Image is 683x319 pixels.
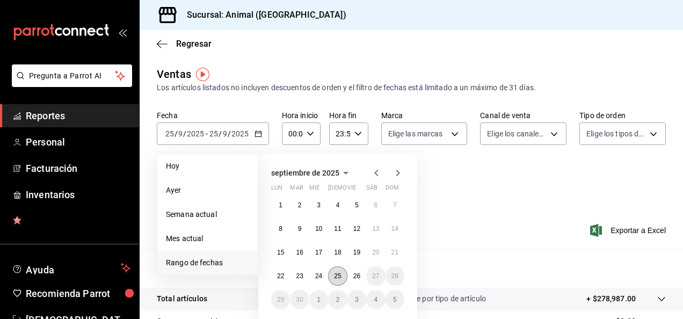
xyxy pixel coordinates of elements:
abbr: lunes [271,184,282,195]
button: 19 de septiembre de 2025 [347,243,366,262]
span: Elige los canales de venta [487,128,547,139]
span: Rango de fechas [166,257,249,269]
span: Regresar [176,39,212,49]
abbr: 5 de septiembre de 2025 [355,201,359,209]
abbr: 21 de septiembre de 2025 [391,249,398,256]
img: Tooltip marker [196,68,209,81]
button: 15 de septiembre de 2025 [271,243,290,262]
button: 30 de septiembre de 2025 [290,290,309,309]
button: 16 de septiembre de 2025 [290,243,309,262]
span: / [175,129,178,138]
span: Ayuda [26,262,117,274]
button: 4 de septiembre de 2025 [328,195,347,215]
span: Reportes [26,108,130,123]
abbr: martes [290,184,303,195]
button: 5 de octubre de 2025 [386,290,404,309]
button: 12 de septiembre de 2025 [347,219,366,238]
input: -- [209,129,219,138]
abbr: 14 de septiembre de 2025 [391,225,398,233]
abbr: 22 de septiembre de 2025 [277,272,284,280]
button: Pregunta a Parrot AI [12,64,132,87]
abbr: 4 de septiembre de 2025 [336,201,340,209]
span: Hoy [166,161,249,172]
input: -- [165,129,175,138]
button: 17 de septiembre de 2025 [309,243,328,262]
abbr: 4 de octubre de 2025 [374,296,377,303]
abbr: 13 de septiembre de 2025 [372,225,379,233]
span: Facturación [26,161,130,176]
button: 27 de septiembre de 2025 [366,266,385,286]
span: - [206,129,208,138]
abbr: 19 de septiembre de 2025 [353,249,360,256]
abbr: 1 de septiembre de 2025 [279,201,282,209]
button: 9 de septiembre de 2025 [290,219,309,238]
abbr: 18 de septiembre de 2025 [334,249,341,256]
span: Personal [26,135,130,149]
button: 2 de octubre de 2025 [328,290,347,309]
abbr: 2 de octubre de 2025 [336,296,340,303]
abbr: 11 de septiembre de 2025 [334,225,341,233]
abbr: 30 de septiembre de 2025 [296,296,303,303]
abbr: 26 de septiembre de 2025 [353,272,360,280]
button: 22 de septiembre de 2025 [271,266,290,286]
input: ---- [186,129,205,138]
button: 24 de septiembre de 2025 [309,266,328,286]
button: 20 de septiembre de 2025 [366,243,385,262]
label: Fecha [157,112,269,119]
input: -- [178,129,183,138]
span: Elige las marcas [388,128,443,139]
button: 4 de octubre de 2025 [366,290,385,309]
span: / [183,129,186,138]
span: Inventarios [26,187,130,202]
span: Ayer [166,185,249,196]
abbr: 17 de septiembre de 2025 [315,249,322,256]
abbr: 9 de septiembre de 2025 [298,225,302,233]
abbr: 25 de septiembre de 2025 [334,272,341,280]
span: / [219,129,222,138]
button: 11 de septiembre de 2025 [328,219,347,238]
button: 18 de septiembre de 2025 [328,243,347,262]
button: septiembre de 2025 [271,166,352,179]
span: septiembre de 2025 [271,169,339,177]
input: -- [222,129,228,138]
button: 8 de septiembre de 2025 [271,219,290,238]
button: 29 de septiembre de 2025 [271,290,290,309]
button: Regresar [157,39,212,49]
button: 13 de septiembre de 2025 [366,219,385,238]
button: 26 de septiembre de 2025 [347,266,366,286]
abbr: domingo [386,184,399,195]
span: Pregunta a Parrot AI [29,70,115,82]
div: Ventas [157,66,191,82]
button: 21 de septiembre de 2025 [386,243,404,262]
button: 7 de septiembre de 2025 [386,195,404,215]
button: 1 de octubre de 2025 [309,290,328,309]
abbr: 24 de septiembre de 2025 [315,272,322,280]
abbr: 7 de septiembre de 2025 [393,201,397,209]
span: / [228,129,231,138]
button: 23 de septiembre de 2025 [290,266,309,286]
abbr: 2 de septiembre de 2025 [298,201,302,209]
span: Mes actual [166,233,249,244]
abbr: jueves [328,184,391,195]
h3: Sucursal: Animal ([GEOGRAPHIC_DATA]) [178,9,346,21]
label: Canal de venta [480,112,566,119]
div: Los artículos listados no incluyen descuentos de orden y el filtro de fechas está limitado a un m... [157,82,666,93]
abbr: viernes [347,184,356,195]
abbr: 15 de septiembre de 2025 [277,249,284,256]
button: 3 de septiembre de 2025 [309,195,328,215]
button: 2 de septiembre de 2025 [290,195,309,215]
abbr: 27 de septiembre de 2025 [372,272,379,280]
button: 28 de septiembre de 2025 [386,266,404,286]
input: ---- [231,129,249,138]
span: Semana actual [166,209,249,220]
button: 5 de septiembre de 2025 [347,195,366,215]
span: Exportar a Excel [592,224,666,237]
abbr: 12 de septiembre de 2025 [353,225,360,233]
button: 25 de septiembre de 2025 [328,266,347,286]
a: Pregunta a Parrot AI [8,78,132,89]
abbr: 29 de septiembre de 2025 [277,296,284,303]
button: 6 de septiembre de 2025 [366,195,385,215]
label: Tipo de orden [579,112,666,119]
button: open_drawer_menu [118,28,127,37]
